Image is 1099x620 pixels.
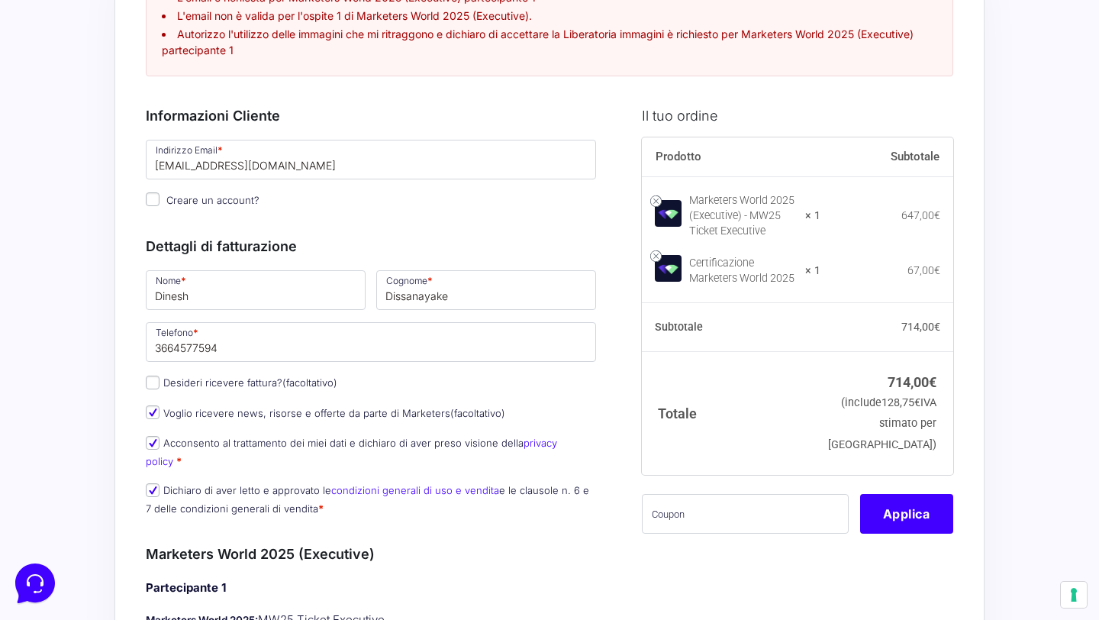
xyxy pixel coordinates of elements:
[162,8,937,24] li: L'email non è valida per l'ospite 1 di Marketers World 2025 (Executive).
[450,407,505,419] span: (facoltativo)
[146,437,557,467] a: privacy policy
[146,376,337,389] label: Desideri ricevere fattura?
[146,236,596,257] h3: Dettagli di fatturazione
[24,128,281,159] button: Inizia una conversazione
[146,376,160,389] input: Desideri ricevere fattura?(facoltativo)
[146,270,366,310] input: Nome *
[235,501,257,515] p: Aiuto
[146,580,596,597] h4: Partecipante 1
[34,222,250,237] input: Cerca un articolo...
[934,321,940,333] span: €
[655,255,682,282] img: Certificazione Marketers World 2025
[376,270,596,310] input: Cognome *
[146,407,505,419] label: Voglio ricevere news, risorse e offerte da parte di Marketers
[642,303,821,352] th: Subtotale
[888,374,936,390] bdi: 714,00
[820,137,953,177] th: Subtotale
[146,140,596,179] input: Indirizzo Email *
[655,200,682,227] img: Marketers World 2025 (Executive) - MW25 Ticket Executive
[46,501,72,515] p: Home
[99,137,225,150] span: Inizia una conversazione
[642,137,821,177] th: Prodotto
[689,256,796,286] div: Certificazione Marketers World 2025
[642,105,953,126] h3: Il tuo ordine
[914,396,920,409] span: €
[282,376,337,389] span: (facoltativo)
[146,105,596,126] h3: Informazioni Cliente
[199,480,293,515] button: Aiuto
[642,494,849,534] input: Coupon
[901,321,940,333] bdi: 714,00
[12,12,256,37] h2: Ciao da Marketers 👋
[860,494,953,534] button: Applica
[934,209,940,221] span: €
[642,352,821,475] th: Totale
[146,405,160,419] input: Voglio ricevere news, risorse e offerte da parte di Marketers(facoltativo)
[166,194,259,206] span: Creare un account?
[331,484,499,496] a: condizioni generali di uso e vendita
[934,264,940,276] span: €
[162,26,937,58] li: Autorizzo l'utilizzo delle immagini che mi ritraggono e dichiaro di accettare la Liberatoria imma...
[12,480,106,515] button: Home
[12,560,58,606] iframe: Customerly Messenger Launcher
[24,189,119,202] span: Trova una risposta
[146,437,557,467] label: Acconsento al trattamento dei miei dati e dichiaro di aver preso visione della
[828,396,936,450] small: (include IVA stimato per [GEOGRAPHIC_DATA])
[146,484,589,514] label: Dichiaro di aver letto e approvato le e le clausole n. 6 e 7 delle condizioni generali di vendita
[49,86,79,116] img: dark
[24,61,130,73] span: Le tue conversazioni
[901,209,940,221] bdi: 647,00
[805,263,820,279] strong: × 1
[805,208,820,224] strong: × 1
[146,544,596,564] h3: Marketers World 2025 (Executive)
[106,480,200,515] button: Messaggi
[146,436,160,450] input: Acconsento al trattamento dei miei dati e dichiaro di aver preso visione dellaprivacy policy
[163,189,281,202] a: Apri Centro Assistenza
[689,193,796,239] div: Marketers World 2025 (Executive) - MW25 Ticket Executive
[132,501,173,515] p: Messaggi
[881,396,920,409] span: 128,75
[1061,582,1087,608] button: Le tue preferenze relative al consenso per le tecnologie di tracciamento
[73,86,104,116] img: dark
[24,86,55,116] img: dark
[929,374,936,390] span: €
[146,192,160,206] input: Creare un account?
[907,264,940,276] bdi: 67,00
[146,483,160,497] input: Dichiaro di aver letto e approvato lecondizioni generali di uso e venditae le clausole n. 6 e 7 d...
[146,322,596,362] input: Telefono *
